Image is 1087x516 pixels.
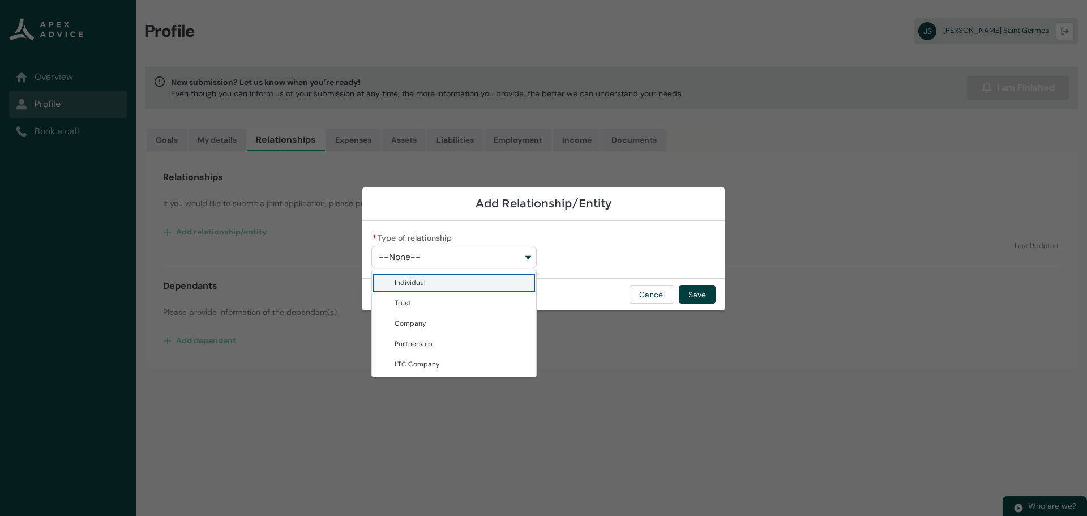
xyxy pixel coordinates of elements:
[679,285,716,304] button: Save
[371,246,537,268] button: Type of relationship
[373,233,376,243] abbr: required
[371,270,537,377] div: Type of relationship
[379,252,421,262] span: --None--
[371,197,716,211] h1: Add Relationship/Entity
[630,285,674,304] button: Cancel
[371,230,456,244] label: Type of relationship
